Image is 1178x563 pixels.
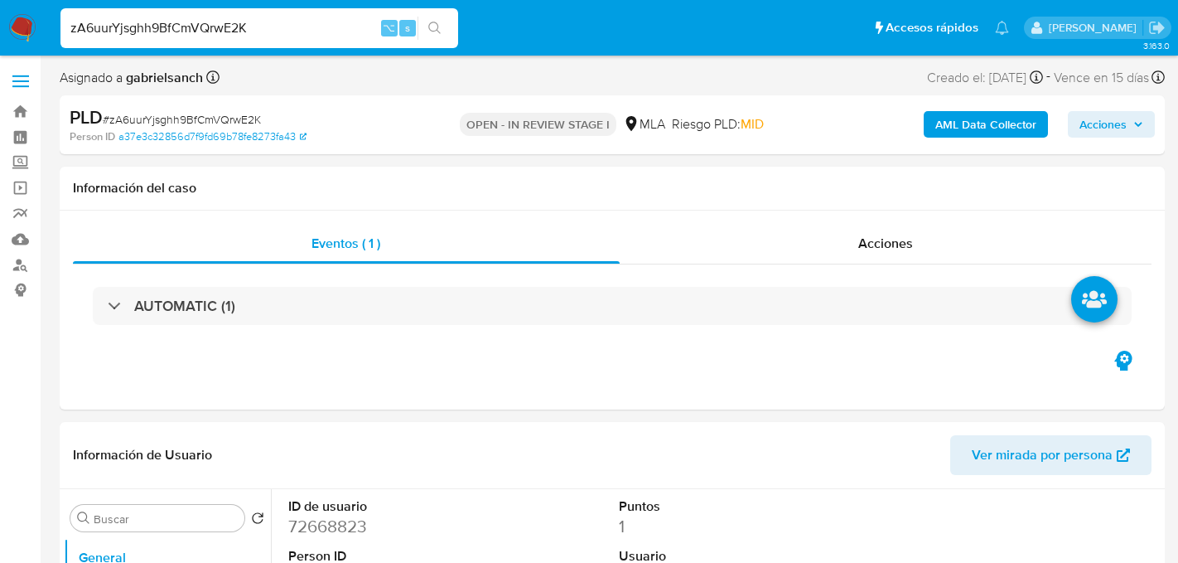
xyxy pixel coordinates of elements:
button: Ver mirada por persona [950,435,1151,475]
a: Salir [1148,19,1166,36]
span: - [1046,66,1050,89]
dd: 1 [619,515,823,538]
dd: 72668823 [288,515,492,538]
a: Notificaciones [995,21,1009,35]
span: Acciones [858,234,913,253]
button: Volver al orden por defecto [251,512,264,530]
button: Acciones [1068,111,1155,138]
button: Buscar [77,512,90,525]
p: gabriela.sanchez@mercadolibre.com [1049,20,1142,36]
a: a37e3c32856d7f9fd69b78fe8273fa43 [118,129,307,144]
span: Ver mirada por persona [972,435,1113,475]
span: Riesgo PLD: [672,115,764,133]
div: Creado el: [DATE] [927,66,1043,89]
button: search-icon [418,17,451,40]
span: # zA6uurYjsghh9BfCmVQrwE2K [103,111,261,128]
span: s [405,20,410,36]
b: Person ID [70,129,115,144]
b: PLD [70,104,103,130]
div: MLA [623,115,665,133]
h1: Información de Usuario [73,447,212,464]
b: gabrielsanch [123,68,203,87]
span: Asignado a [60,69,203,87]
span: Vence en 15 días [1054,69,1149,87]
dt: ID de usuario [288,497,492,516]
dt: Puntos [619,497,823,516]
span: Eventos ( 1 ) [311,234,380,253]
span: Acciones [1079,111,1127,138]
input: Buscar [94,512,238,527]
h3: AUTOMATIC (1) [134,297,235,315]
input: Buscar usuario o caso... [60,17,458,39]
button: AML Data Collector [924,111,1048,138]
span: ⌥ [383,20,395,36]
p: OPEN - IN REVIEW STAGE I [460,113,616,136]
h1: Información del caso [73,180,1151,197]
span: MID [741,114,764,133]
div: AUTOMATIC (1) [93,287,1132,325]
b: AML Data Collector [935,111,1036,138]
span: Accesos rápidos [886,19,978,36]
